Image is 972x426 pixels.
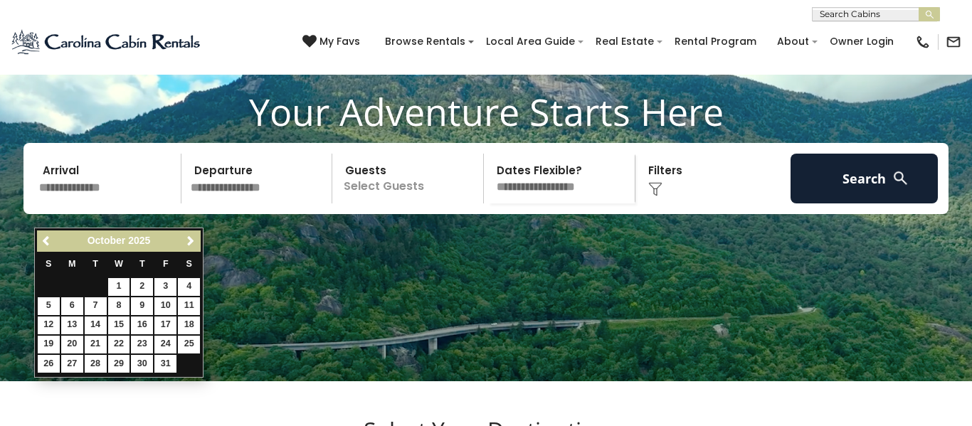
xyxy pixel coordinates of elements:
a: 20 [61,336,83,353]
span: Saturday [186,259,192,269]
a: 15 [108,316,130,334]
img: mail-regular-black.png [946,34,961,50]
a: 2 [131,278,153,296]
a: 26 [38,355,60,373]
a: Next [181,233,199,250]
a: My Favs [302,34,364,50]
a: 11 [178,297,200,315]
a: 8 [108,297,130,315]
span: Previous [41,235,53,247]
a: 7 [85,297,107,315]
a: 17 [154,316,176,334]
a: 4 [178,278,200,296]
a: 18 [178,316,200,334]
a: Owner Login [823,31,901,53]
a: 29 [108,355,130,373]
a: Real Estate [588,31,661,53]
a: 24 [154,336,176,353]
a: 3 [154,278,176,296]
span: 2025 [128,235,150,246]
a: 30 [131,355,153,373]
span: My Favs [319,34,360,49]
span: Sunday [46,259,51,269]
a: 14 [85,316,107,334]
a: 13 [61,316,83,334]
a: 28 [85,355,107,373]
span: October [88,235,126,246]
a: 27 [61,355,83,373]
a: Previous [38,233,56,250]
span: Friday [163,259,169,269]
a: 23 [131,336,153,353]
img: filter--v1.png [648,182,662,196]
a: Rental Program [667,31,764,53]
a: 19 [38,336,60,353]
a: 21 [85,336,107,353]
a: Browse Rentals [378,31,472,53]
img: phone-regular-black.png [915,34,931,50]
a: 25 [178,336,200,353]
a: 10 [154,297,176,315]
a: Local Area Guide [479,31,582,53]
p: Select Guests [337,154,483,203]
h1: Your Adventure Starts Here [11,90,961,134]
a: 6 [61,297,83,315]
a: 31 [154,355,176,373]
a: 1 [108,278,130,296]
img: search-regular-white.png [892,169,909,187]
span: Tuesday [93,259,98,269]
a: About [770,31,816,53]
a: 22 [108,336,130,353]
a: 16 [131,316,153,334]
span: Monday [68,259,76,269]
a: 12 [38,316,60,334]
a: 9 [131,297,153,315]
a: 5 [38,297,60,315]
img: Blue-2.png [11,28,203,56]
button: Search [791,154,938,203]
span: Next [185,235,196,247]
span: Wednesday [115,259,123,269]
span: Thursday [139,259,145,269]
